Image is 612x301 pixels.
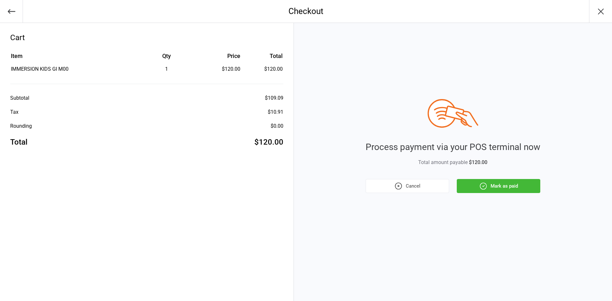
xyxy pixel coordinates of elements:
[11,52,135,65] th: Item
[136,65,198,73] div: 1
[10,32,283,43] div: Cart
[457,179,540,193] button: Mark as paid
[10,94,29,102] div: Subtotal
[10,108,18,116] div: Tax
[271,122,283,130] div: $0.00
[136,52,198,65] th: Qty
[10,122,32,130] div: Rounding
[265,94,283,102] div: $109.09
[10,136,27,148] div: Total
[366,140,540,154] div: Process payment via your POS terminal now
[11,66,69,72] span: IMMERSION KIDS GI M00
[366,159,540,166] div: Total amount payable
[198,52,240,60] div: Price
[268,108,283,116] div: $10.91
[469,159,487,165] span: $120.00
[243,65,283,73] td: $120.00
[243,52,283,65] th: Total
[254,136,283,148] div: $120.00
[366,179,449,193] button: Cancel
[198,65,240,73] div: $120.00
